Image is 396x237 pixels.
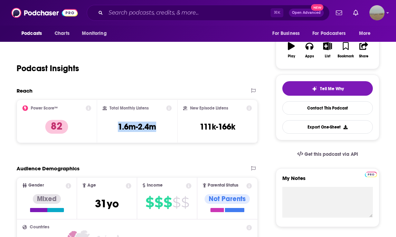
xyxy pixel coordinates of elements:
[325,54,330,58] div: List
[365,171,377,177] a: Pro website
[308,27,356,40] button: open menu
[304,151,358,157] span: Get this podcast via API
[320,86,344,92] span: Tell Me Why
[305,54,314,58] div: Apps
[282,101,373,115] a: Contact This Podcast
[33,194,61,204] div: Mixed
[110,106,149,111] h2: Total Monthly Listens
[337,38,355,63] button: Bookmark
[350,7,361,19] a: Show notifications dropdown
[118,122,156,132] h3: 1.6m-2.4m
[82,29,106,38] span: Monitoring
[282,38,300,63] button: Play
[288,54,295,58] div: Play
[354,27,379,40] button: open menu
[77,27,115,40] button: open menu
[338,54,354,58] div: Bookmark
[312,86,317,92] img: tell me why sparkle
[292,146,364,163] a: Get this podcast via API
[147,183,163,188] span: Income
[282,120,373,134] button: Export One-Sheet
[312,29,346,38] span: For Podcasters
[355,38,373,63] button: Share
[87,183,96,188] span: Age
[359,29,371,38] span: More
[181,197,189,208] span: $
[87,5,330,21] div: Search podcasts, credits, & more...
[21,29,42,38] span: Podcasts
[333,7,345,19] a: Show notifications dropdown
[369,5,385,20] img: User Profile
[359,54,368,58] div: Share
[292,11,321,15] span: Open Advanced
[289,9,324,17] button: Open AdvancedNew
[271,8,283,17] span: ⌘ K
[190,106,228,111] h2: New Episode Listens
[205,194,250,204] div: Not Parents
[200,122,235,132] h3: 111k-166k
[145,197,154,208] span: $
[300,38,318,63] button: Apps
[208,183,238,188] span: Parental Status
[31,106,58,111] h2: Power Score™
[272,29,300,38] span: For Business
[267,27,308,40] button: open menu
[154,197,163,208] span: $
[55,29,69,38] span: Charts
[50,27,74,40] a: Charts
[163,197,172,208] span: $
[30,225,49,229] span: Countries
[11,6,78,19] img: Podchaser - Follow, Share and Rate Podcasts
[365,172,377,177] img: Podchaser Pro
[172,197,180,208] span: $
[311,4,323,11] span: New
[45,120,68,134] p: 82
[95,197,119,210] span: 31 yo
[17,165,79,172] h2: Audience Demographics
[282,81,373,96] button: tell me why sparkleTell Me Why
[17,27,51,40] button: open menu
[106,7,271,18] input: Search podcasts, credits, & more...
[369,5,385,20] span: Logged in as shenderson
[17,63,79,74] h1: Podcast Insights
[369,5,385,20] button: Show profile menu
[17,87,32,94] h2: Reach
[319,38,337,63] button: List
[28,183,44,188] span: Gender
[282,175,373,187] label: My Notes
